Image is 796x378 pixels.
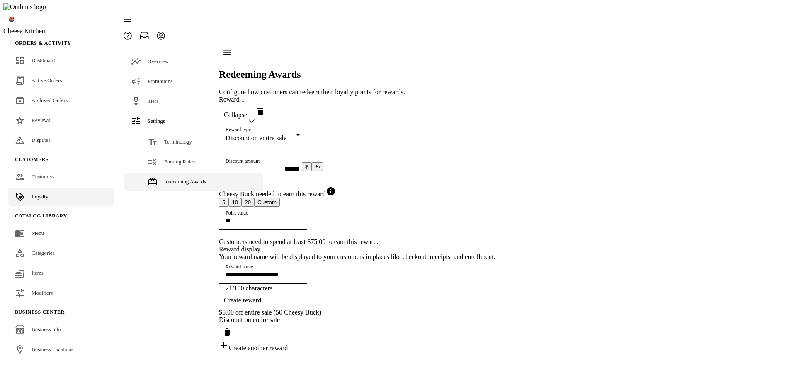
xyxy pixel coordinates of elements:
[15,40,71,46] span: Orders & Activity
[219,309,495,316] div: $5.00 off entire sale (50 Cheesy Buck)
[8,188,114,206] a: Loyalty
[32,97,68,103] span: Archived Orders
[311,162,323,171] button: %
[219,88,495,96] div: Configure how customers can redeem their loyalty points for rewards.
[124,92,263,110] a: Tiers
[219,316,495,324] div: Discount on entire sale
[8,91,114,110] a: Archived Orders
[8,71,114,90] a: Active Orders
[32,326,61,332] span: Business Info
[32,57,55,63] span: Dashboard
[124,153,263,171] a: Earning Rules
[32,117,50,123] span: Reviews
[124,133,263,151] a: Terminology
[8,111,114,129] a: Reviews
[8,264,114,282] a: Items
[32,270,44,276] span: Items
[32,193,48,200] span: Loyalty
[219,96,495,103] div: Reward 1
[219,246,495,253] div: Reward display
[148,58,169,64] span: Overview
[219,69,495,80] h2: Redeeming Awards
[32,290,53,296] span: Modifiers
[32,230,44,236] span: Menu
[8,340,114,358] a: Business Locations
[8,131,114,149] a: Disputes
[8,224,114,242] a: Menu
[3,3,46,11] img: Outbites logo
[148,78,172,84] span: Promotions
[219,340,495,352] div: Create another reward
[32,77,62,83] span: Active Orders
[8,51,114,70] a: Dashboard
[8,244,114,262] a: Categories
[15,213,67,219] span: Catalog Library
[15,309,65,315] span: Business Center
[32,173,55,180] span: Customers
[32,250,55,256] span: Categories
[252,103,269,120] button: Delete reward
[124,72,263,90] a: Promotions
[219,186,495,198] div: Cheesy Buck needed to earn this reward
[219,253,495,261] div: Your reward name will be displayed to your customers in places like checkout, receipts, and enrol...
[124,52,263,71] a: Overview
[164,139,192,145] span: Terminology
[8,168,114,186] a: Customers
[32,137,51,143] span: Disputes
[3,27,119,35] div: Cheese Kitchen
[148,98,158,104] span: Tiers
[164,178,206,185] span: Redeeming Awards
[219,238,495,246] div: Customers need to spend at least $75.00 to earn this reward.
[302,162,311,171] button: $
[164,159,195,165] span: Earning Rules
[32,346,73,352] span: Business Locations
[8,284,114,302] a: Modifiers
[124,173,263,191] a: Redeeming Awards
[15,156,49,162] span: Customers
[148,118,165,124] span: Settings
[8,320,114,339] a: Business Info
